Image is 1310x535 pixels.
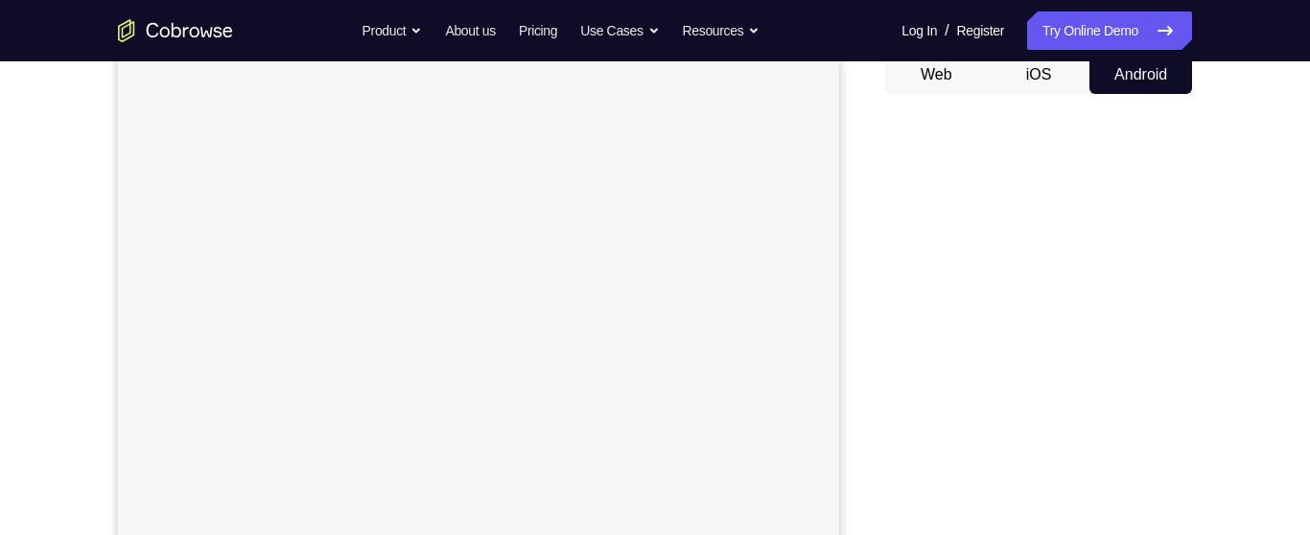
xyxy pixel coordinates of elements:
button: Use Cases [580,12,659,50]
button: Resources [683,12,760,50]
a: Try Online Demo [1027,12,1192,50]
a: Pricing [519,12,557,50]
a: Go to the home page [118,19,233,42]
a: Log In [901,12,937,50]
a: About us [445,12,495,50]
a: Register [957,12,1004,50]
button: Web [885,56,988,94]
span: / [945,19,948,42]
button: Product [363,12,423,50]
button: Android [1089,56,1192,94]
button: iOS [988,56,1090,94]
